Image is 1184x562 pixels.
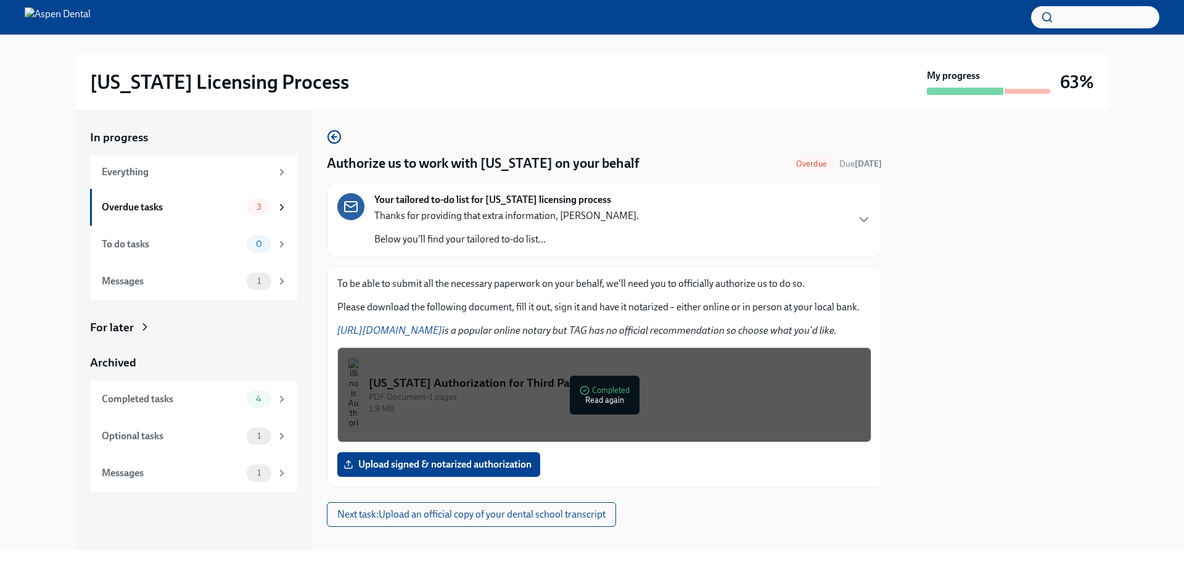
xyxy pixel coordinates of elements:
a: Messages1 [90,263,297,300]
a: Overdue tasks3 [90,189,297,226]
p: Thanks for providing that extra information, [PERSON_NAME]. [374,209,639,223]
span: 1 [250,468,268,477]
h3: 63% [1060,71,1094,93]
div: To do tasks [102,238,242,251]
a: Archived [90,355,297,371]
span: Upload signed & notarized authorization [346,458,532,471]
div: PDF Document • 1 pages [369,391,861,403]
span: Overdue [789,159,834,168]
p: To be able to submit all the necessary paperwork on your behalf, we'll need you to officially aut... [337,277,871,291]
span: Due [839,159,882,169]
span: 0 [249,239,269,249]
p: Below you'll find your tailored to-do list... [374,233,639,246]
div: Messages [102,275,242,288]
div: Completed tasks [102,392,242,406]
span: 1 [250,276,268,286]
p: Please download the following document, fill it out, sign it and have it notarized – either onlin... [337,300,871,314]
strong: My progress [927,69,980,83]
div: Messages [102,466,242,480]
a: To do tasks0 [90,226,297,263]
a: In progress [90,130,297,146]
a: For later [90,320,297,336]
a: Optional tasks1 [90,418,297,455]
div: For later [90,320,134,336]
button: Next task:Upload an official copy of your dental school transcript [327,502,616,527]
strong: [DATE] [855,159,882,169]
div: 1.9 MB [369,403,861,415]
a: Messages1 [90,455,297,492]
em: is a popular online notary but TAG has no official recommendation so choose what you'd like. [337,324,837,336]
img: Illinois Authorization for Third Party Contact [348,358,359,432]
div: Everything [102,165,271,179]
a: Completed tasks4 [90,381,297,418]
div: Optional tasks [102,429,242,443]
span: Next task : Upload an official copy of your dental school transcript [337,508,606,521]
span: 1 [250,431,268,440]
div: Overdue tasks [102,200,242,214]
strong: Your tailored to-do list for [US_STATE] licensing process [374,193,611,207]
img: Aspen Dental [25,7,91,27]
label: Upload signed & notarized authorization [337,452,540,477]
a: [URL][DOMAIN_NAME] [337,324,442,336]
a: Everything [90,155,297,189]
div: [US_STATE] Authorization for Third Party Contact [369,375,861,391]
h4: Authorize us to work with [US_STATE] on your behalf [327,154,639,173]
span: August 27th, 2025 09:00 [839,158,882,170]
span: 3 [249,202,269,212]
h2: [US_STATE] Licensing Process [90,70,349,94]
button: [US_STATE] Authorization for Third Party ContactPDF Document•1 pages1.9 MBCompletedRead again [337,347,871,442]
span: 4 [249,394,269,403]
